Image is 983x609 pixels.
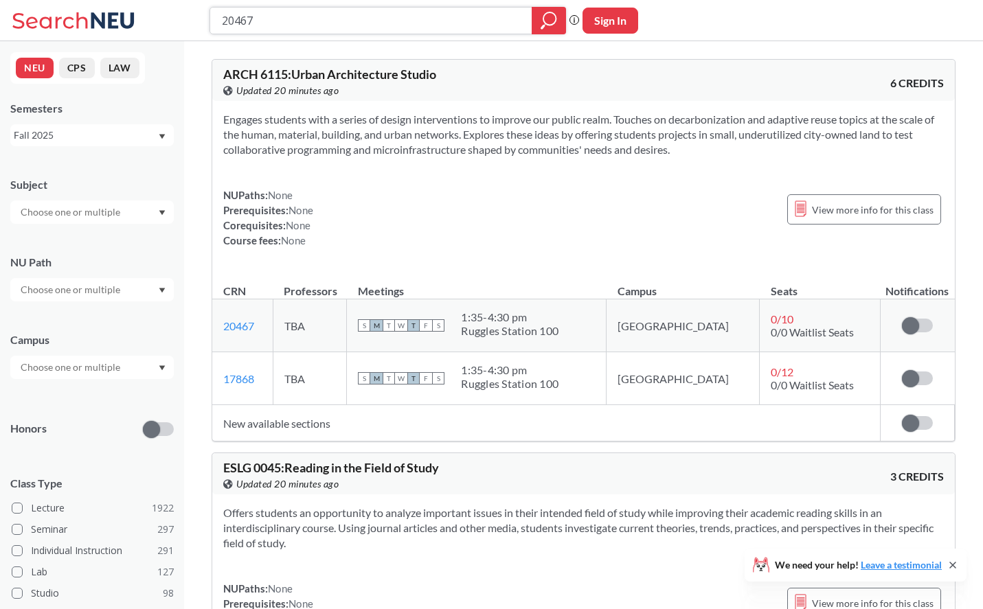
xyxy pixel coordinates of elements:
div: Subject [10,177,174,192]
td: TBA [273,352,346,405]
span: T [407,319,420,332]
label: Lecture [12,499,174,517]
span: 297 [157,522,174,537]
button: LAW [100,58,139,78]
div: Semesters [10,101,174,116]
span: 6 CREDITS [890,76,944,91]
svg: Dropdown arrow [159,134,166,139]
div: NUPaths: Prerequisites: Corequisites: Course fees: [223,187,313,248]
span: 98 [163,586,174,601]
span: 0 / 10 [771,312,793,325]
span: M [370,319,383,332]
input: Choose one or multiple [14,204,129,220]
span: 0/0 Waitlist Seats [771,325,854,338]
td: New available sections [212,405,880,441]
button: CPS [59,58,95,78]
span: S [358,319,370,332]
svg: Dropdown arrow [159,288,166,293]
span: W [395,319,407,332]
span: S [358,372,370,384]
span: T [407,372,420,384]
div: Campus [10,332,174,347]
span: 127 [157,564,174,579]
input: Choose one or multiple [14,359,129,376]
span: F [420,372,432,384]
div: Ruggles Station 100 [461,377,558,391]
span: Updated 20 minutes ago [236,476,339,492]
span: 0 / 12 [771,365,793,378]
span: None [286,219,310,231]
label: Seminar [12,520,174,538]
span: We need your help! [775,560,942,570]
div: Ruggles Station 100 [461,324,558,338]
svg: magnifying glass [541,11,557,30]
input: Class, professor, course number, "phrase" [221,9,522,32]
a: Leave a testimonial [861,559,942,571]
div: Dropdown arrow [10,278,174,301]
th: Meetings [347,270,607,299]
td: [GEOGRAPHIC_DATA] [607,299,760,352]
span: Class Type [10,476,174,491]
div: CRN [223,284,246,299]
div: NU Path [10,255,174,270]
span: None [268,582,293,595]
span: F [420,319,432,332]
span: View more info for this class [812,201,934,218]
span: M [370,372,383,384]
span: ARCH 6115 : Urban Architecture Studio [223,67,436,82]
input: Choose one or multiple [14,281,129,298]
th: Notifications [880,270,954,299]
span: W [395,372,407,384]
span: 1922 [152,501,174,516]
td: TBA [273,299,346,352]
a: 20467 [223,319,254,332]
span: S [432,372,444,384]
span: None [289,204,313,216]
p: Honors [10,421,47,437]
div: magnifying glass [532,7,566,34]
span: 3 CREDITS [890,469,944,484]
span: Updated 20 minutes ago [236,83,339,98]
label: Lab [12,563,174,581]
td: [GEOGRAPHIC_DATA] [607,352,760,405]
button: Sign In [583,8,638,34]
div: 1:35 - 4:30 pm [461,310,558,324]
a: 17868 [223,372,254,385]
div: Dropdown arrow [10,200,174,224]
span: T [383,319,395,332]
span: 291 [157,543,174,558]
span: 0/0 Waitlist Seats [771,378,854,391]
svg: Dropdown arrow [159,210,166,216]
span: None [268,189,293,201]
div: Fall 2025Dropdown arrow [10,124,174,146]
svg: Dropdown arrow [159,365,166,371]
span: ESLG 0045 : Reading in the Field of Study [223,460,439,475]
div: Fall 2025 [14,128,157,143]
label: Individual Instruction [12,542,174,560]
section: Offers students an opportunity to analyze important issues in their intended field of study while... [223,505,944,551]
th: Professors [273,270,346,299]
th: Campus [607,270,760,299]
th: Seats [760,270,881,299]
label: Studio [12,584,174,602]
span: S [432,319,444,332]
div: Dropdown arrow [10,356,174,379]
button: NEU [16,58,54,78]
section: Engages students with a series of design interventions to improve our public realm. Touches on de... [223,112,944,157]
span: None [281,234,306,246]
span: T [383,372,395,384]
div: 1:35 - 4:30 pm [461,363,558,377]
